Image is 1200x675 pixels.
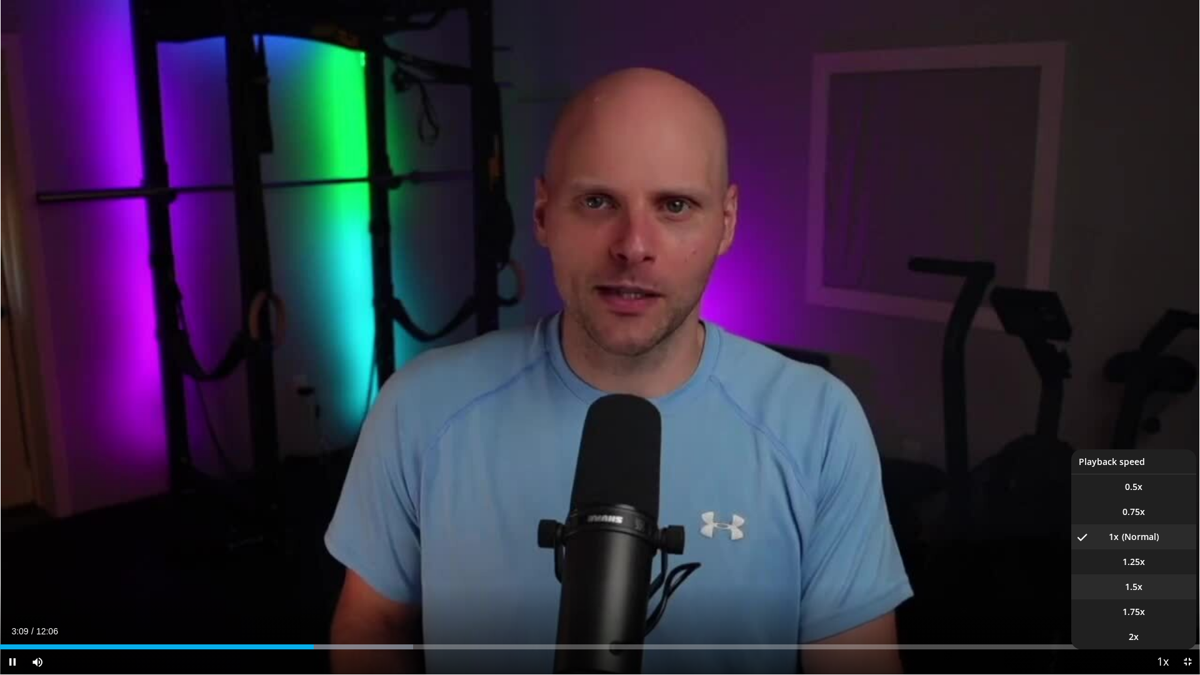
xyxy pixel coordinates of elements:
span: 2x [1129,631,1139,643]
span: 1.25x [1122,556,1145,568]
span: 3:09 [11,626,28,636]
button: Mute [25,649,50,674]
span: 1x [1109,531,1119,543]
span: 0.5x [1125,481,1142,493]
button: Exit Fullscreen [1175,649,1200,674]
span: 12:06 [36,626,58,636]
span: 1.5x [1125,581,1142,593]
button: Playback Rate [1150,649,1175,674]
span: 0.75x [1122,506,1145,518]
span: 1.75x [1122,606,1145,618]
span: / [31,626,34,636]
